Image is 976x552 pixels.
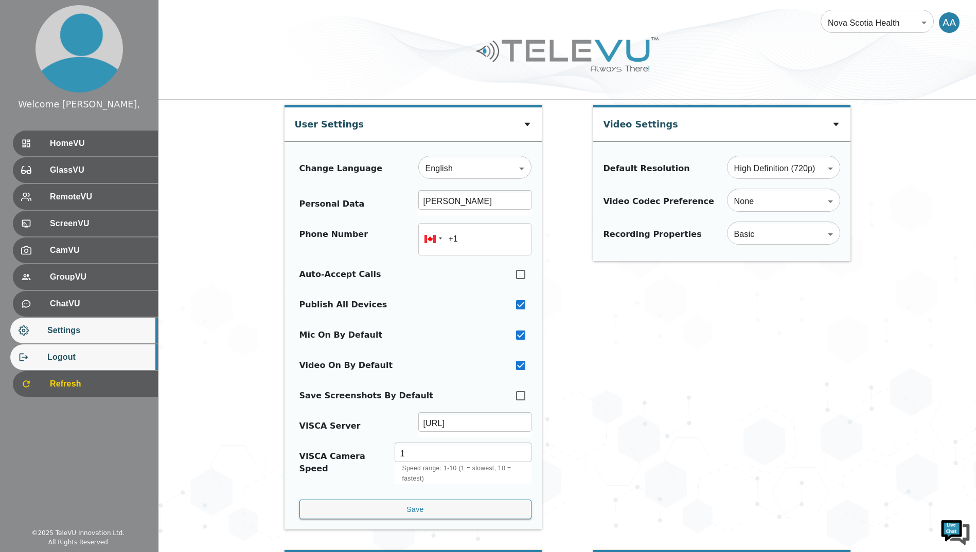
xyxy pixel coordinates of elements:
div: VISCA Camera Speed [299,450,390,479]
p: Speed range: 1-10 (1 = slowest, 10 = fastest) [402,464,524,484]
div: Mic On By Default [299,329,383,341]
div: None [727,187,840,216]
div: Nova Scotia Health [821,8,934,37]
div: Refresh [13,371,158,397]
div: Chat with us now [54,54,173,67]
div: GroupVU [13,264,158,290]
span: Refresh [50,378,150,390]
textarea: Type your message and hit 'Enter' [5,281,196,317]
div: Phone Number [299,228,368,250]
span: ScreenVU [50,217,150,230]
span: RemoteVU [50,191,150,203]
div: Video Settings [604,107,678,136]
span: We're online! [60,130,142,233]
img: Logo [475,33,660,76]
span: CamVU [50,244,150,256]
div: Settings [10,318,158,343]
div: © 2025 TeleVU Innovation Ltd. [31,528,125,538]
div: User Settings [295,107,364,136]
div: Welcome [PERSON_NAME], [18,98,140,111]
div: Canada: + 1 [418,223,445,255]
div: ScreenVU [13,211,158,236]
button: Save [299,500,531,520]
div: English [418,154,531,183]
input: 1 (702) 123-4567 [418,223,531,255]
div: Recording Properties [604,228,702,241]
img: Chat Widget [940,516,971,547]
div: Video On By Default [299,359,393,372]
img: d_736959983_company_1615157101543_736959983 [17,48,43,73]
div: Default Resolution [604,162,690,175]
div: All Rights Reserved [48,538,108,547]
span: ChatVU [50,298,150,310]
div: Auto-Accept Calls [299,268,381,281]
img: profile.png [36,5,123,93]
div: ChatVU [13,291,158,317]
span: GroupVU [50,271,150,283]
div: Basic [727,220,840,249]
div: CamVU [13,237,158,263]
div: Video Codec Preference [604,195,714,208]
span: GlassVU [50,164,150,176]
div: Publish All Devices [299,299,387,311]
div: AA [939,12,960,33]
div: Change Language [299,162,383,175]
div: Save Screenshots By Default [299,390,433,402]
div: Logout [10,344,158,370]
div: VISCA Server [299,420,361,432]
div: Minimize live chat window [169,5,193,30]
span: Settings [47,324,150,337]
span: HomeVU [50,137,150,150]
span: Logout [47,351,150,363]
div: High Definition (720p) [727,154,840,183]
div: GlassVU [13,157,158,183]
div: Personal Data [299,198,365,210]
div: RemoteVU [13,184,158,210]
div: HomeVU [13,131,158,156]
